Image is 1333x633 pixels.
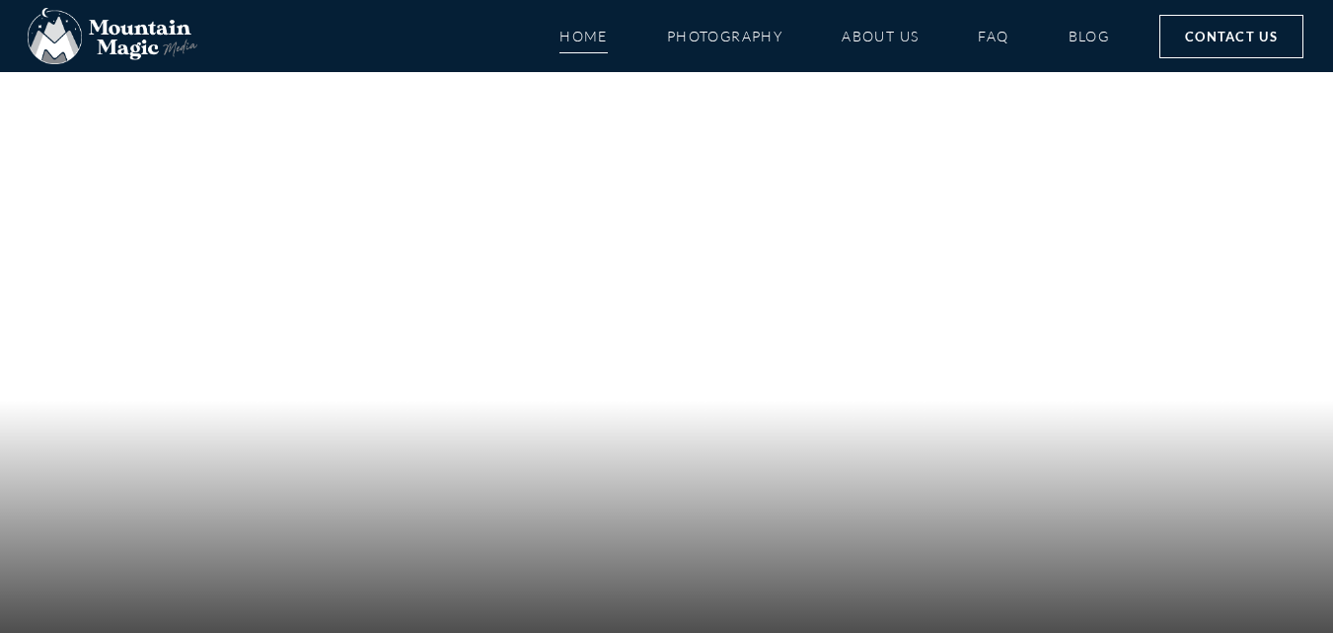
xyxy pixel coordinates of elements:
[559,19,608,53] a: Home
[559,19,1110,53] nav: Menu
[28,8,197,65] img: Mountain Magic Media photography logo Crested Butte Photographer
[1069,19,1110,53] a: Blog
[1185,26,1278,47] span: Contact Us
[667,19,782,53] a: Photography
[1159,15,1303,58] a: Contact Us
[842,19,919,53] a: About Us
[978,19,1008,53] a: FAQ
